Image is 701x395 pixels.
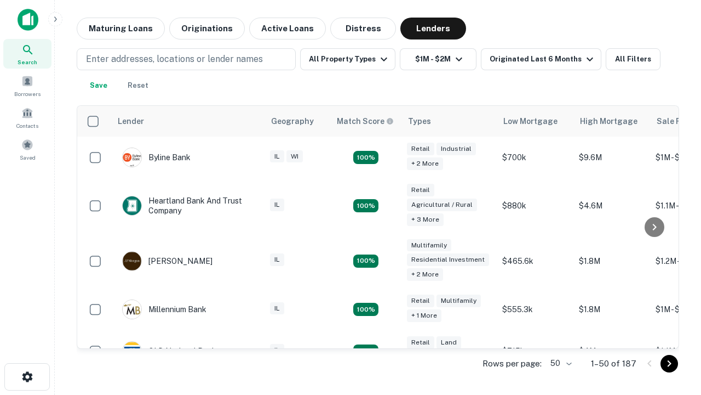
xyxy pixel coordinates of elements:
div: IL [270,150,284,163]
div: WI [286,150,303,163]
td: $715k [497,330,573,372]
div: + 2 more [407,268,443,281]
button: Save your search to get updates of matches that match your search criteria. [81,75,116,97]
button: Maturing Loans [77,18,165,39]
a: Borrowers [3,71,51,100]
div: Heartland Bank And Trust Company [122,196,254,216]
button: Distress [330,18,396,39]
div: Low Mortgage [503,115,558,128]
td: $1.8M [573,289,650,330]
img: capitalize-icon.png [18,9,38,31]
th: High Mortgage [573,106,650,137]
div: Capitalize uses an advanced AI algorithm to match your search with the best lender. The match sco... [337,115,394,127]
td: $4M [573,330,650,372]
div: IL [270,199,284,211]
td: $555.3k [497,289,573,330]
div: [PERSON_NAME] [122,251,212,271]
p: Rows per page: [482,357,542,370]
div: + 3 more [407,213,444,226]
div: OLD National Bank [122,341,216,361]
td: $880k [497,178,573,234]
div: Retail [407,295,434,307]
div: Byline Bank [122,148,191,167]
div: Types [408,115,431,128]
td: $4.6M [573,178,650,234]
div: Multifamily [407,239,451,252]
img: picture [123,300,141,319]
td: $9.6M [573,137,650,178]
a: Saved [3,134,51,164]
img: picture [123,196,141,215]
div: High Mortgage [580,115,637,128]
button: Active Loans [249,18,326,39]
button: All Filters [606,48,660,70]
div: Lender [118,115,144,128]
th: Types [401,106,497,137]
div: Land [436,336,461,349]
th: Geography [265,106,330,137]
th: Capitalize uses an advanced AI algorithm to match your search with the best lender. The match sco... [330,106,401,137]
div: Retail [407,143,434,155]
div: IL [270,302,284,315]
button: Originations [169,18,245,39]
div: Millennium Bank [122,300,206,319]
span: Borrowers [14,89,41,98]
div: Originated Last 6 Months [490,53,596,66]
p: Enter addresses, locations or lender names [86,53,263,66]
a: Contacts [3,103,51,132]
button: All Property Types [300,48,395,70]
p: 1–50 of 187 [591,357,636,370]
button: Enter addresses, locations or lender names [77,48,296,70]
div: Agricultural / Rural [407,199,477,211]
div: IL [270,253,284,266]
div: Retail [407,336,434,349]
button: Lenders [400,18,466,39]
div: Multifamily [436,295,481,307]
button: $1M - $2M [400,48,476,70]
div: Industrial [436,143,476,155]
iframe: Chat Widget [646,272,701,325]
img: picture [123,252,141,270]
span: Contacts [16,121,38,130]
div: IL [270,344,284,357]
div: Matching Properties: 18, hasApolloMatch: undefined [353,345,378,358]
div: + 1 more [407,309,441,322]
div: Geography [271,115,314,128]
div: + 2 more [407,157,443,170]
img: picture [123,342,141,360]
th: Low Mortgage [497,106,573,137]
span: Search [18,58,37,66]
div: Retail [407,184,434,196]
td: $465.6k [497,234,573,289]
th: Lender [111,106,265,137]
div: Matching Properties: 20, hasApolloMatch: undefined [353,151,378,164]
div: 50 [546,356,573,371]
div: Matching Properties: 27, hasApolloMatch: undefined [353,255,378,268]
h6: Match Score [337,115,392,127]
button: Go to next page [660,355,678,373]
button: Reset [120,75,156,97]
div: Matching Properties: 16, hasApolloMatch: undefined [353,303,378,316]
img: picture [123,148,141,167]
a: Search [3,39,51,69]
td: $1.8M [573,234,650,289]
div: Residential Investment [407,253,489,266]
button: Originated Last 6 Months [481,48,601,70]
td: $700k [497,137,573,178]
span: Saved [20,153,36,162]
div: Matching Properties: 17, hasApolloMatch: undefined [353,199,378,212]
